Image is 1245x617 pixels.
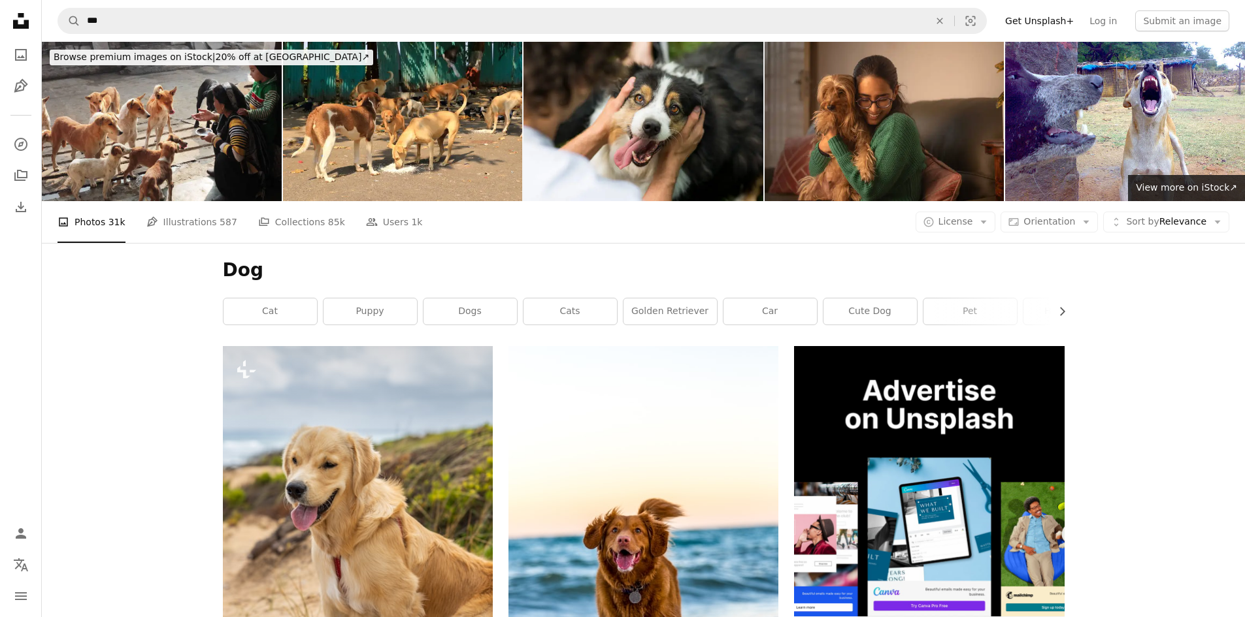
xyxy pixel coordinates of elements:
[1126,216,1159,227] span: Sort by
[1023,298,1117,324] a: happy dog
[916,212,996,232] button: License
[1082,10,1125,31] a: Log in
[508,542,778,554] a: dog running on beach during daytime
[258,201,345,243] a: Collections 85k
[328,215,345,229] span: 85k
[8,131,34,157] a: Explore
[54,52,215,62] span: Browse premium images on iStock |
[938,216,973,227] span: License
[224,298,317,324] a: cat
[220,215,237,229] span: 587
[8,552,34,578] button: Language
[8,163,34,189] a: Collections
[223,543,493,554] a: a golden retriever sitting on a sandy beach
[223,259,1065,282] h1: Dog
[997,10,1082,31] a: Get Unsplash+
[8,194,34,220] a: Download History
[1136,182,1237,193] span: View more on iStock ↗
[723,298,817,324] a: car
[366,201,423,243] a: Users 1k
[1050,298,1065,324] button: scroll list to the right
[1126,215,1206,229] span: Relevance
[58,8,987,34] form: Find visuals sitewide
[8,583,34,609] button: Menu
[423,298,517,324] a: dogs
[523,42,763,201] img: So Much Love For Her Owner
[1005,42,1245,201] img: stray dogs
[283,42,523,201] img: stray dogs eating rice in Mumbai, India
[794,346,1064,616] img: file-1635990755334-4bfd90f37242image
[42,42,381,73] a: Browse premium images on iStock|20% off at [GEOGRAPHIC_DATA]↗
[955,8,986,33] button: Visual search
[1103,212,1229,232] button: Sort byRelevance
[58,8,80,33] button: Search Unsplash
[54,52,369,62] span: 20% off at [GEOGRAPHIC_DATA] ↗
[8,42,34,68] a: Photos
[923,298,1017,324] a: pet
[765,42,1004,201] img: Smiling woman embracing dog on sofa
[411,215,422,229] span: 1k
[1128,175,1245,201] a: View more on iStock↗
[523,298,617,324] a: cats
[42,42,282,201] img: Hungry street dogs
[1135,10,1229,31] button: Submit an image
[623,298,717,324] a: golden retriever
[925,8,954,33] button: Clear
[8,73,34,99] a: Illustrations
[823,298,917,324] a: cute dog
[324,298,417,324] a: puppy
[146,201,237,243] a: Illustrations 587
[1001,212,1098,232] button: Orientation
[1023,216,1075,227] span: Orientation
[8,520,34,546] a: Log in / Sign up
